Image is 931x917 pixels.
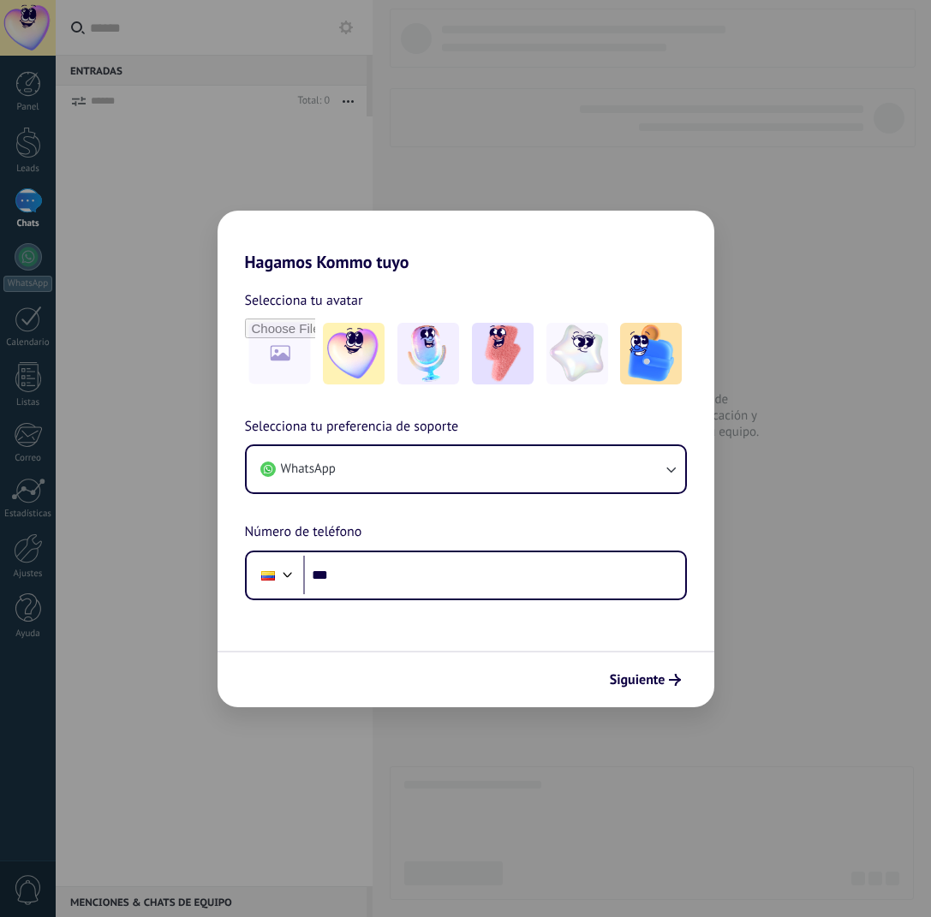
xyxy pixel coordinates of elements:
span: Selecciona tu avatar [245,289,363,312]
img: -5.jpeg [620,323,682,384]
img: -3.jpeg [472,323,534,384]
img: -2.jpeg [397,323,459,384]
h2: Hagamos Kommo tuyo [218,211,714,272]
span: Selecciona tu preferencia de soporte [245,416,459,438]
span: Número de teléfono [245,521,362,544]
div: Colombia: + 57 [252,557,284,593]
img: -4.jpeg [546,323,608,384]
button: WhatsApp [247,446,685,492]
img: -1.jpeg [323,323,385,384]
button: Siguiente [602,665,689,694]
span: WhatsApp [281,461,336,478]
span: Siguiente [610,674,665,686]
